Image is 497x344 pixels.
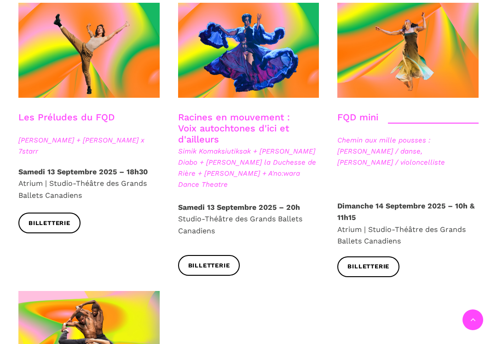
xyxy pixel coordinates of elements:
[178,202,319,237] p: Studio-Théâtre des Grands Ballets Canadiens
[178,203,300,212] strong: Samedi 13 Septembre 2025 – 20h
[337,112,378,123] a: FQD mini
[18,112,115,123] a: Les Préludes du FQD
[178,146,319,190] span: Simik Komaksiutiksak + [PERSON_NAME] Diabo + [PERSON_NAME] la Duchesse de Rière + [PERSON_NAME] +...
[337,200,479,247] p: Atrium | Studio-Théâtre des Grands Ballets Canadiens
[29,219,70,228] span: Billetterie
[337,202,474,222] strong: Dimanche 14 Septembre 2025 – 10h & 11h15
[18,213,81,233] a: Billetterie
[18,167,148,176] strong: Samedi 13 Septembre 2025 – 18h30
[337,256,399,277] a: Billetterie
[178,255,240,276] a: Billetterie
[18,166,160,202] p: Atrium | Studio-Théâtre des Grands Ballets Canadiens
[188,261,230,271] span: Billetterie
[178,112,290,145] a: Racines en mouvement : Voix autochtones d'ici et d'ailleurs
[337,135,479,168] span: Chemin aux mille pousses : [PERSON_NAME] / danse, [PERSON_NAME] / violoncelliste
[18,135,160,157] span: [PERSON_NAME] + [PERSON_NAME] x 7starr
[347,262,389,272] span: Billetterie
